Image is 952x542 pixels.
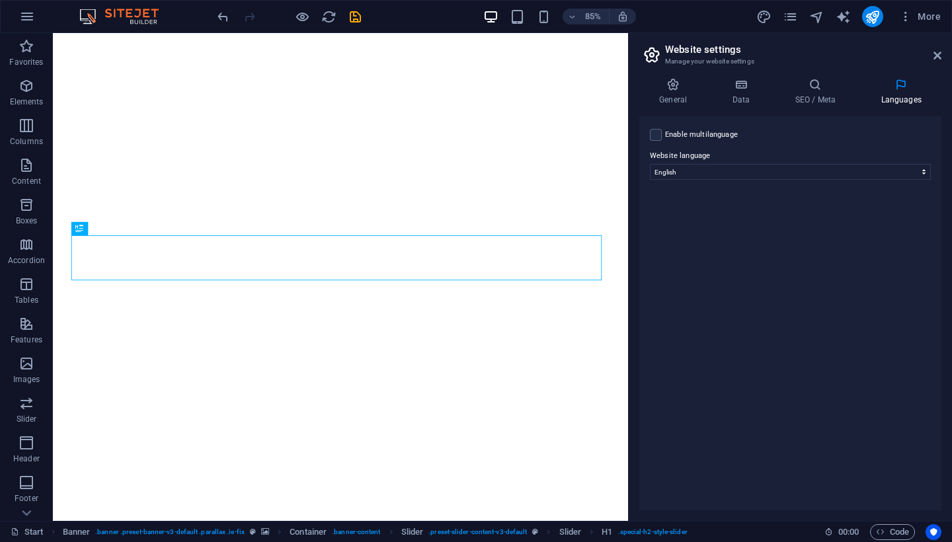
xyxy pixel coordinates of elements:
[783,9,799,24] button: pages
[926,524,941,540] button: Usercentrics
[865,9,880,24] i: Publish
[870,524,915,540] button: Code
[836,9,851,24] i: AI Writer
[862,6,883,27] button: publish
[10,136,43,147] p: Columns
[8,255,45,266] p: Accordion
[824,524,859,540] h6: Session time
[261,528,269,535] i: This element contains a background
[756,9,772,24] i: Design (Ctrl+Alt+Y)
[639,78,712,106] h4: General
[848,527,850,537] span: :
[428,524,527,540] span: . preset-slider-content-v3-default
[665,44,941,56] h2: Website settings
[809,9,825,24] button: navigator
[332,524,380,540] span: . banner-content
[11,334,42,345] p: Features
[650,148,931,164] label: Website language
[838,524,859,540] span: 00 00
[13,374,40,385] p: Images
[876,524,909,540] span: Code
[809,9,824,24] i: Navigator
[215,9,231,24] button: undo
[17,414,37,424] p: Slider
[783,9,798,24] i: Pages (Ctrl+Alt+S)
[13,453,40,464] p: Header
[836,9,852,24] button: text_generator
[861,78,941,106] h4: Languages
[9,57,43,67] p: Favorites
[15,493,38,504] p: Footer
[347,9,363,24] button: save
[76,9,175,24] img: Editor Logo
[582,9,604,24] h6: 85%
[712,78,775,106] h4: Data
[63,524,91,540] span: Click to select. Double-click to edit
[756,9,772,24] button: design
[665,127,738,143] label: Enable multilanguage
[618,524,688,540] span: . special-h2-style-slider
[559,524,582,540] span: Click to select. Double-click to edit
[10,97,44,107] p: Elements
[290,524,327,540] span: Click to select. Double-click to edit
[348,9,363,24] i: Save (Ctrl+S)
[899,10,941,23] span: More
[775,78,861,106] h4: SEO / Meta
[16,215,38,226] p: Boxes
[15,295,38,305] p: Tables
[12,176,41,186] p: Content
[216,9,231,24] i: Undo: Change pages (Ctrl+Z)
[894,6,946,27] button: More
[250,528,256,535] i: This element is a customizable preset
[321,9,337,24] button: reload
[602,524,612,540] span: Click to select. Double-click to edit
[95,524,245,540] span: . banner .preset-banner-v3-default .parallax .ie-fix
[401,524,424,540] span: Click to select. Double-click to edit
[63,524,688,540] nav: breadcrumb
[617,11,629,22] i: On resize automatically adjust zoom level to fit chosen device.
[563,9,610,24] button: 85%
[11,524,44,540] a: Click to cancel selection. Double-click to open Pages
[665,56,915,67] h3: Manage your website settings
[532,528,538,535] i: This element is a customizable preset
[294,9,310,24] button: Click here to leave preview mode and continue editing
